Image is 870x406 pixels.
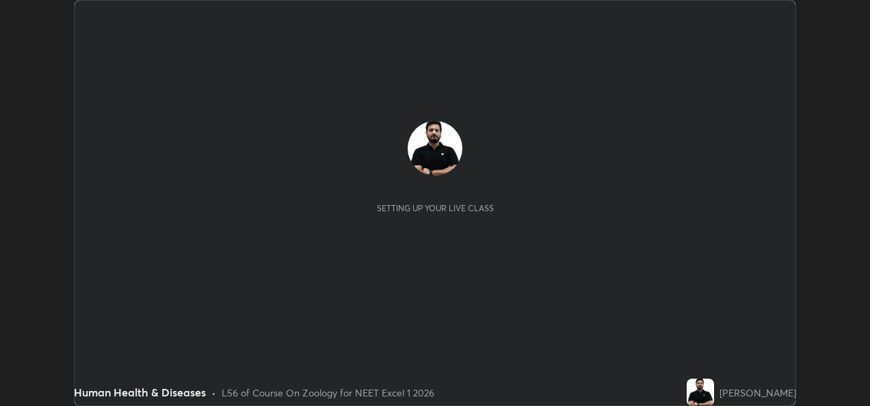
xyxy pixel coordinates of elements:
div: Setting up your live class [377,203,494,213]
img: 54f690991e824e6993d50b0d6a1f1dc5.jpg [687,379,714,406]
img: 54f690991e824e6993d50b0d6a1f1dc5.jpg [408,121,462,176]
div: [PERSON_NAME] [720,385,796,400]
div: L56 of Course On Zoology for NEET Excel 1 2026 [222,385,434,400]
div: • [211,385,216,400]
div: Human Health & Diseases [74,384,206,401]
